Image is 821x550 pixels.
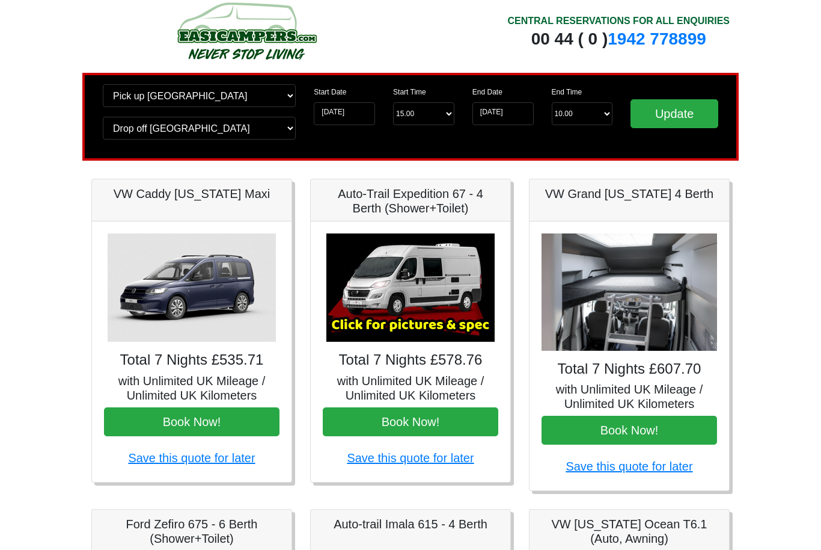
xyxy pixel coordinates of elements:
input: Start Date [314,102,375,125]
img: VW Grand California 4 Berth [542,233,717,351]
h5: VW [US_STATE] Ocean T6.1 (Auto, Awning) [542,517,717,546]
h5: Auto-trail Imala 615 - 4 Berth [323,517,498,531]
img: VW Caddy California Maxi [108,233,276,342]
label: End Time [552,87,582,97]
label: Start Time [393,87,426,97]
a: Save this quote for later [347,451,474,465]
a: Save this quote for later [128,451,255,465]
h5: with Unlimited UK Mileage / Unlimited UK Kilometers [323,374,498,403]
input: Return Date [472,102,534,125]
label: End Date [472,87,502,97]
label: Start Date [314,87,346,97]
h5: with Unlimited UK Mileage / Unlimited UK Kilometers [104,374,279,403]
h5: with Unlimited UK Mileage / Unlimited UK Kilometers [542,382,717,411]
img: Auto-Trail Expedition 67 - 4 Berth (Shower+Toilet) [326,233,495,342]
input: Update [630,99,718,128]
h5: Auto-Trail Expedition 67 - 4 Berth (Shower+Toilet) [323,187,498,215]
h5: VW Caddy [US_STATE] Maxi [104,187,279,201]
div: 00 44 ( 0 ) [507,28,730,50]
a: 1942 778899 [608,29,706,48]
h4: Total 7 Nights £607.70 [542,360,717,378]
button: Book Now! [323,407,498,436]
h5: VW Grand [US_STATE] 4 Berth [542,187,717,201]
h4: Total 7 Nights £535.71 [104,351,279,369]
button: Book Now! [104,407,279,436]
a: Save this quote for later [566,460,692,473]
h4: Total 7 Nights £578.76 [323,351,498,369]
h5: Ford Zefiro 675 - 6 Berth (Shower+Toilet) [104,517,279,546]
button: Book Now! [542,416,717,445]
div: CENTRAL RESERVATIONS FOR ALL ENQUIRIES [507,14,730,28]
